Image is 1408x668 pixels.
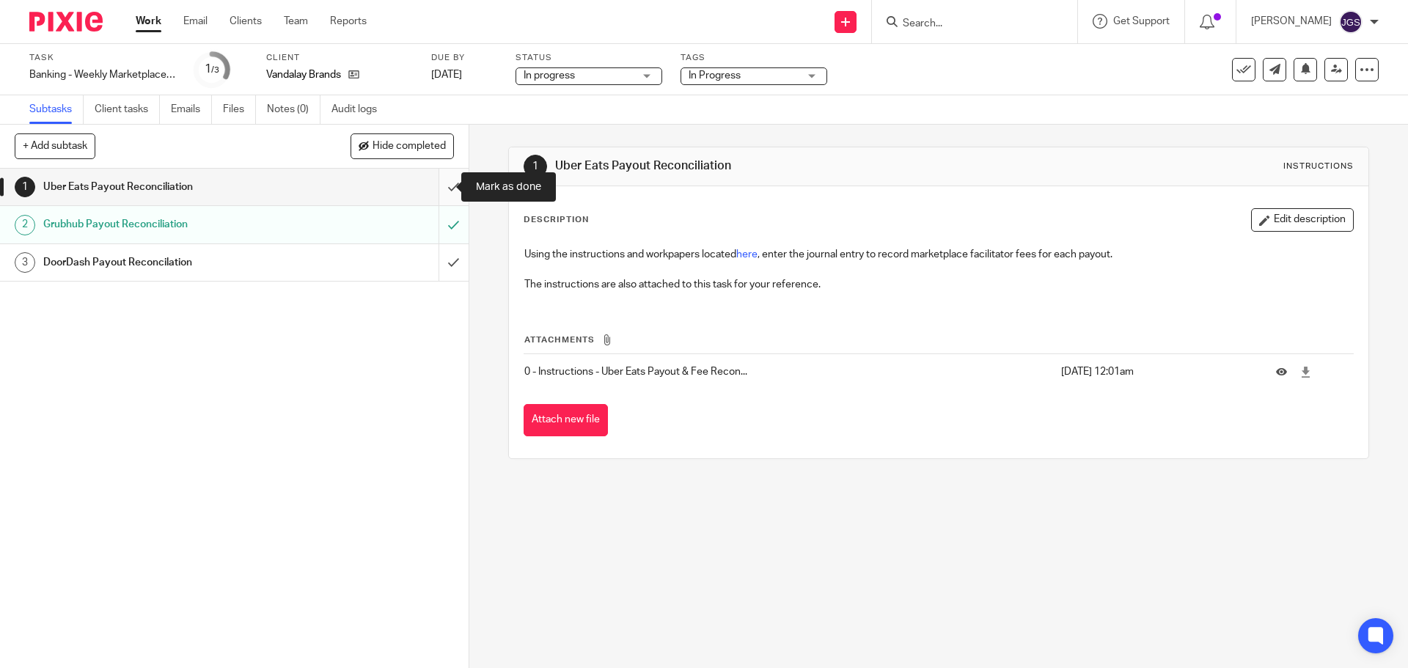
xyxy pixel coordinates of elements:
label: Due by [431,52,497,64]
p: Description [524,214,589,226]
h1: Uber Eats Payout Reconciliation [555,158,970,174]
div: 3 [15,252,35,273]
h1: DoorDash Payout Reconcilation [43,252,297,274]
a: here [736,249,758,260]
button: Attach new file [524,404,608,437]
span: Hide completed [373,141,446,153]
div: Banking - Weekly Marketplace Facilitator Payout Reconciliations (VAN) [29,67,176,82]
div: 2 [15,215,35,235]
button: + Add subtask [15,133,95,158]
span: [DATE] [431,70,462,80]
a: Reports [330,14,367,29]
div: Instructions [1283,161,1354,172]
a: Notes (0) [267,95,320,124]
label: Status [516,52,662,64]
a: Download [1300,364,1311,379]
h1: Grubhub Payout Reconciliation [43,213,297,235]
button: Edit description [1251,208,1354,232]
span: Attachments [524,336,595,344]
a: Work [136,14,161,29]
button: Hide completed [351,133,454,158]
span: Get Support [1113,16,1170,26]
h1: Uber Eats Payout Reconciliation [43,176,297,198]
p: Using the instructions and workpapers located , enter the journal entry to record marketplace fac... [524,247,1352,262]
p: 0 - Instructions - Uber Eats Payout & Fee Recon... [524,364,1053,379]
span: In Progress [689,70,741,81]
a: Audit logs [331,95,388,124]
div: 1 [524,155,547,178]
small: /3 [211,66,219,74]
img: Pixie [29,12,103,32]
a: Clients [230,14,262,29]
input: Search [901,18,1033,31]
label: Tags [681,52,827,64]
a: Files [223,95,256,124]
div: Banking - Weekly Marketplace Facilitator Payout Reconciliations ([GEOGRAPHIC_DATA]) [29,67,176,82]
div: 1 [15,177,35,197]
a: Team [284,14,308,29]
p: [DATE] 12:01am [1061,364,1254,379]
a: Emails [171,95,212,124]
a: Email [183,14,208,29]
a: Subtasks [29,95,84,124]
p: [PERSON_NAME] [1251,14,1332,29]
div: 1 [205,61,219,78]
span: In progress [524,70,575,81]
p: The instructions are also attached to this task for your reference. [524,277,1352,292]
label: Client [266,52,413,64]
img: svg%3E [1339,10,1363,34]
p: Vandalay Brands [266,67,341,82]
a: Client tasks [95,95,160,124]
label: Task [29,52,176,64]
